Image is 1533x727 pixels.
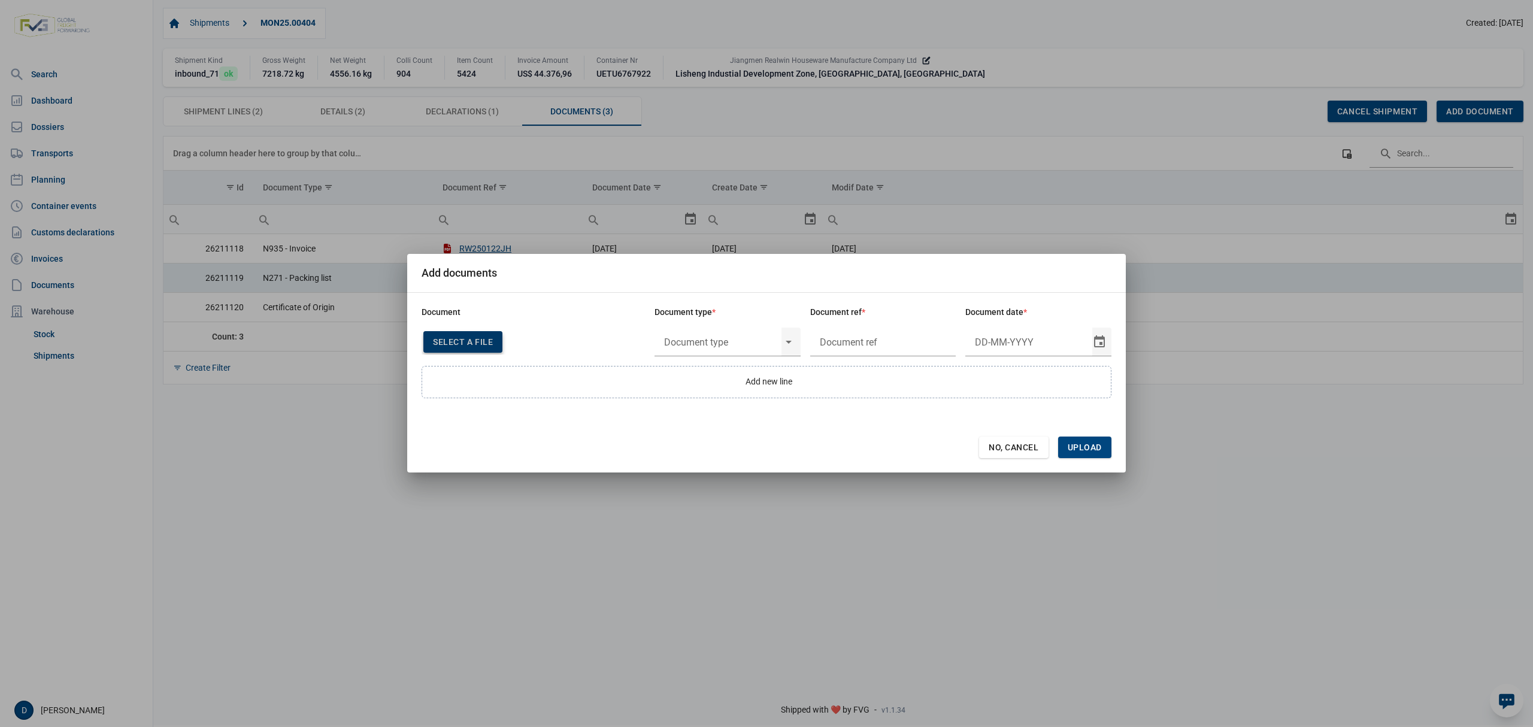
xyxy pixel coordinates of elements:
div: No, Cancel [979,437,1049,458]
span: Upload [1068,443,1102,452]
div: Select [1092,328,1107,356]
div: Select [781,328,796,356]
input: Document type [655,328,781,356]
div: Upload [1058,437,1111,458]
div: Document type [655,307,801,318]
div: Select a file [423,331,502,353]
div: Add new line [422,366,1111,398]
div: Document ref [810,307,956,318]
input: Document ref [810,328,956,356]
span: No, Cancel [989,443,1039,452]
div: Document [422,307,645,318]
input: Document date [965,328,1092,356]
span: Select a file [433,337,493,347]
div: Document date [965,307,1111,318]
div: Add documents [422,266,497,280]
